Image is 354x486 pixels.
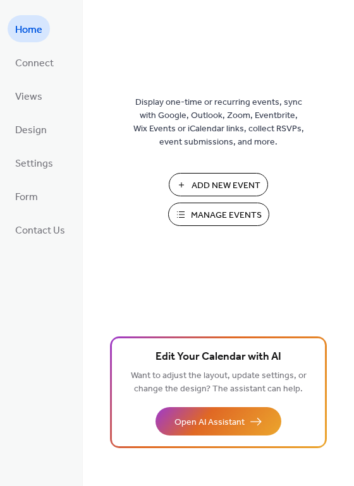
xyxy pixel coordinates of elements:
span: Contact Us [15,221,65,240]
span: Design [15,121,47,140]
span: Manage Events [191,209,262,222]
a: Design [8,116,54,143]
a: Form [8,182,46,210]
span: Edit Your Calendar with AI [156,348,281,366]
span: Want to adjust the layout, update settings, or change the design? The assistant can help. [131,367,307,398]
span: Open AI Assistant [174,416,245,429]
a: Connect [8,49,61,76]
button: Manage Events [168,203,269,226]
span: Add New Event [192,179,260,193]
a: Contact Us [8,216,73,243]
span: Display one-time or recurring events, sync with Google, Outlook, Zoom, Eventbrite, Wix Events or ... [133,96,304,149]
a: Home [8,15,50,42]
a: Views [8,82,50,109]
button: Open AI Assistant [156,407,281,436]
span: Form [15,187,38,207]
span: Views [15,87,42,107]
span: Home [15,20,42,40]
button: Add New Event [169,173,268,196]
span: Connect [15,54,54,73]
a: Settings [8,149,61,176]
span: Settings [15,154,53,174]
